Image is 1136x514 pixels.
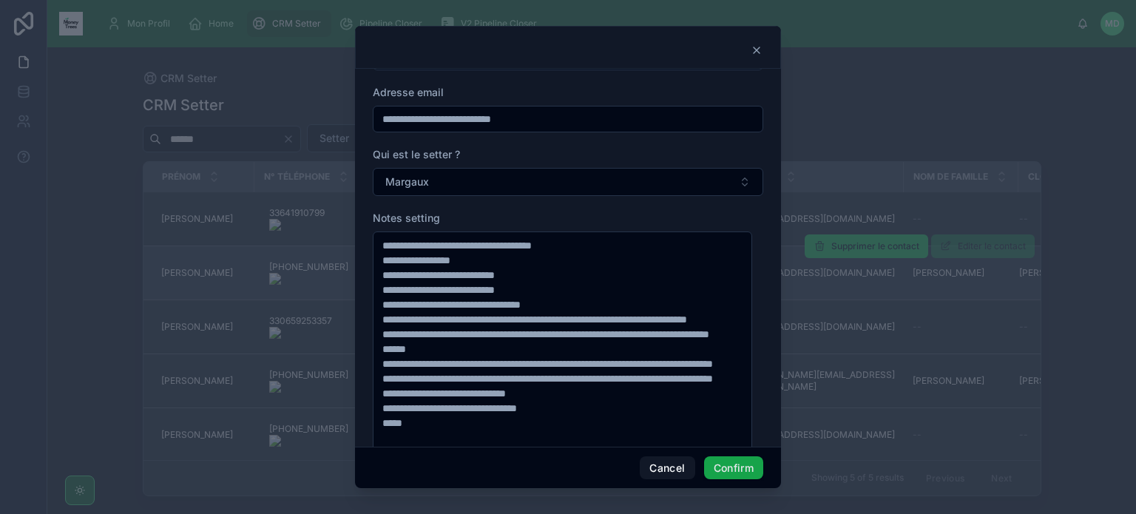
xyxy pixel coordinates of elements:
[373,212,440,224] span: Notes setting
[373,148,460,160] span: Qui est le setter ?
[373,168,763,196] button: Select Button
[704,456,763,480] button: Confirm
[385,175,429,189] span: Margaux
[373,86,444,98] span: Adresse email
[640,456,694,480] button: Cancel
